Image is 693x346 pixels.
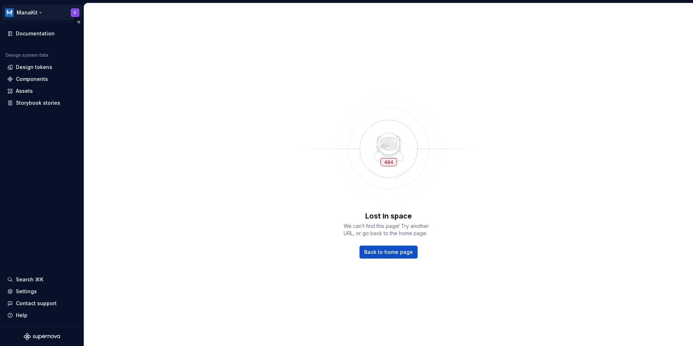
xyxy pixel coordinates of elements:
[344,222,434,237] span: We can’t find this page! Try another URL, or go back to the home page.
[17,9,38,16] div: ManaKit
[16,300,57,307] div: Contact support
[5,8,14,17] img: 444e3117-43a1-4503-92e6-3e31d1175a78.png
[4,97,79,109] a: Storybook stories
[4,286,79,297] a: Settings
[4,298,79,309] button: Contact support
[16,64,52,71] div: Design tokens
[16,75,48,83] div: Components
[6,52,48,58] div: Design system data
[4,274,79,285] button: Search ⌘K
[74,17,84,27] button: Collapse sidebar
[364,248,413,256] span: Back to home page
[1,5,82,20] button: ManaKitF
[4,85,79,97] a: Assets
[16,288,37,295] div: Settings
[16,276,43,283] div: Search ⌘K
[4,28,79,39] a: Documentation
[74,10,76,16] div: F
[4,73,79,85] a: Components
[365,211,412,221] p: Lost in space
[4,310,79,321] button: Help
[16,30,55,37] div: Documentation
[16,87,33,95] div: Assets
[4,61,79,73] a: Design tokens
[359,246,418,259] a: Back to home page
[16,99,60,107] div: Storybook stories
[16,312,27,319] div: Help
[24,333,60,340] svg: Supernova Logo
